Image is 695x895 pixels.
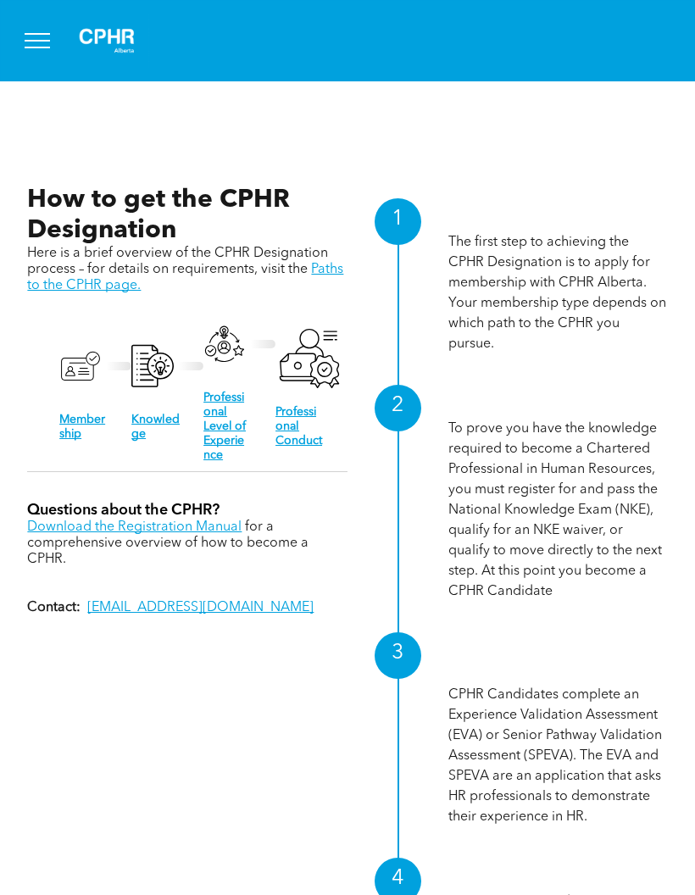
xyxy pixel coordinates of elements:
[27,187,290,243] span: How to get the CPHR Designation
[448,232,668,354] p: The first step to achieving the CPHR Designation is to apply for membership with CPHR Alberta. Yo...
[27,503,220,518] span: Questions about the CPHR?
[64,14,149,68] img: A white background with a few lines on it
[448,865,668,892] h1: Professional Conduct
[27,601,81,614] strong: Contact:
[375,198,421,245] div: 1
[131,414,180,440] a: Knowledge
[448,640,668,685] h1: Professional Level of Experience
[375,385,421,431] div: 2
[203,392,246,461] a: Professional Level of Experience
[27,247,328,276] span: Here is a brief overview of the CPHR Designation process – for details on requirements, visit the
[448,685,668,827] p: CPHR Candidates complete an Experience Validation Assessment (EVA) or Senior Pathway Validation A...
[375,632,421,679] div: 3
[275,406,322,447] a: Professional Conduct
[448,206,668,232] h1: Membership
[59,414,105,440] a: Membership
[27,520,309,566] span: for a comprehensive overview of how to become a CPHR.
[15,19,59,63] button: menu
[448,419,668,602] p: To prove you have the knowledge required to become a Chartered Professional in Human Resources, y...
[27,520,242,534] a: Download the Registration Manual
[87,601,314,614] a: [EMAIL_ADDRESS][DOMAIN_NAME]
[448,392,668,419] h1: Knowledge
